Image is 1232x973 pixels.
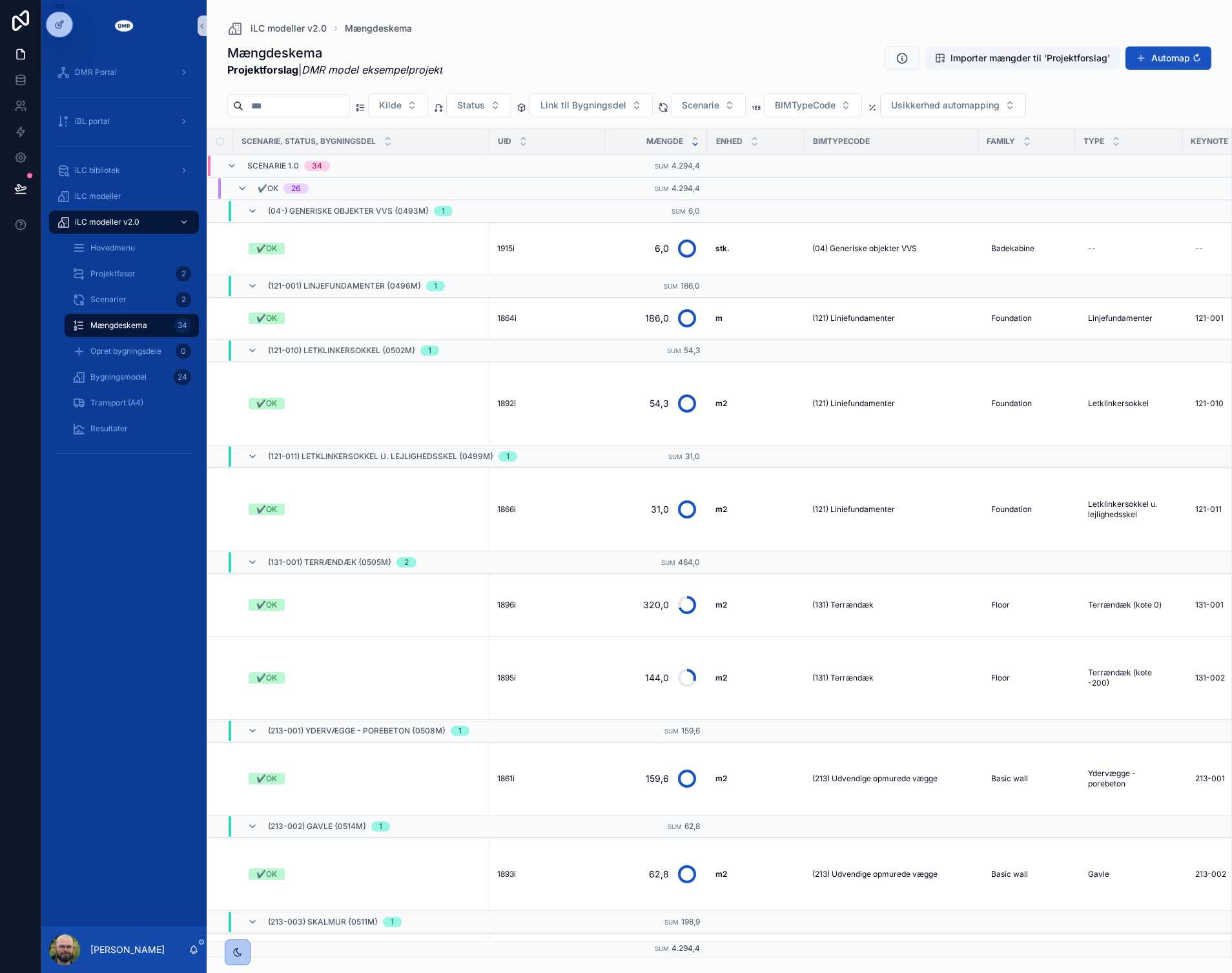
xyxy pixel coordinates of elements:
a: Foundation [986,308,1067,329]
span: 464,0 [678,557,700,567]
span: 4.294,4 [672,943,700,953]
span: iLC modeller [75,191,121,201]
span: (121-001) Linjefundamenter {0496m} [268,281,421,291]
a: iLC modeller v2.0 [49,210,199,234]
span: Scenarier [90,294,127,305]
strong: m2 [715,504,727,514]
span: Ydervægge - porebeton [1088,768,1169,789]
span: 31,0 [685,451,700,461]
span: (04-) Generiske objekter VVS {0493m} [268,206,429,216]
span: Letklinkersokkel u. lejlighedsskel [1088,499,1169,520]
div: 34 [174,318,191,333]
div: 1 [428,345,431,356]
a: (04) Generiske objekter VVS [812,243,970,254]
strong: stk. [715,243,730,253]
small: Sum [655,185,669,192]
span: Keynote [1191,136,1228,147]
div: ✔️OK [256,773,277,784]
a: Mængdeskema [345,22,412,35]
div: 1 [379,821,382,832]
button: Select Button [671,93,746,118]
span: Scenarie 1.0 [247,161,299,171]
a: m [715,313,797,323]
span: (213-003) Skalmur {0511m} [268,917,378,927]
span: (121) Liniefundamenter [812,313,895,323]
span: iLC modeller v2.0 [75,217,139,227]
a: m2 [715,673,797,683]
strong: m2 [715,600,727,609]
span: 1861i [497,773,515,784]
a: Bygningsmodel24 [65,365,199,389]
a: 1893i [497,869,598,879]
button: Select Button [880,93,1026,118]
a: 1864i [497,313,598,323]
span: Resultater [90,424,128,434]
small: Sum [661,559,675,566]
a: m2 [715,504,797,515]
span: 159,6 [681,726,700,735]
small: Sum [655,945,669,952]
span: 131-001 [1195,600,1224,610]
span: (213) Udvendige opmurede vægge [812,773,938,784]
span: 62,8 [684,821,700,831]
small: Sum [668,823,682,830]
div: ✔️OK [256,599,277,611]
span: Letklinkersokkel [1088,398,1149,409]
div: 1 [458,726,462,736]
span: 1896i [497,600,516,610]
div: 31,0 [651,497,669,522]
div: 26 [291,183,301,194]
span: DMR Portal [75,67,117,77]
span: Badekabine [991,243,1034,254]
a: 1895i [497,673,598,683]
strong: m2 [715,773,727,783]
span: 54,3 [684,345,700,355]
span: Basic wall [991,773,1028,784]
strong: Projektforslag [227,63,298,76]
div: 2 [176,292,191,307]
div: -- [1088,243,1096,254]
span: Terrændæk (kote 0) [1088,600,1162,610]
a: Automap ↻ [1125,46,1211,70]
span: Floor [991,600,1010,610]
button: Select Button [529,93,653,118]
a: m2 [715,773,797,784]
span: Type [1083,136,1104,147]
a: 6,0 [613,233,700,264]
a: 198,9 [613,939,700,970]
span: ✔️OK [258,183,278,194]
a: Letklinkersokkel u. lejlighedsskel [1083,494,1175,525]
span: 213-001 [1195,773,1225,784]
button: Select Button [368,93,428,118]
div: 2 [176,266,191,282]
a: ✔️OK [249,398,482,409]
div: 0 [176,343,191,359]
a: ✔️OK [249,243,482,254]
span: 198,9 [681,917,700,927]
a: ✔️OK [249,773,482,784]
a: Letklinkersokkel [1083,393,1175,414]
span: Scenarie [682,99,719,112]
span: Family [987,136,1015,147]
a: 1896i [497,600,598,610]
span: Hovedmenu [90,243,135,253]
a: 144,0 [613,662,700,693]
a: iLC bibliotek [49,159,199,182]
div: ✔️OK [256,398,277,409]
div: 24 [174,369,191,385]
div: 2 [404,557,409,568]
a: (121) Liniefundamenter [812,504,970,515]
span: UID [498,136,511,147]
a: Mængdeskema34 [65,314,199,337]
span: Bygningsmodel [90,372,147,382]
small: Sum [672,208,686,215]
a: 62,8 [613,859,700,890]
a: ✔️OK [249,599,482,611]
div: 1 [391,917,394,927]
a: DMR Portal [49,61,199,84]
a: Floor [986,668,1067,688]
span: Projektfaser [90,269,136,279]
span: Gavle [1088,869,1109,879]
span: 1893i [497,869,516,879]
a: Floor [986,595,1067,615]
